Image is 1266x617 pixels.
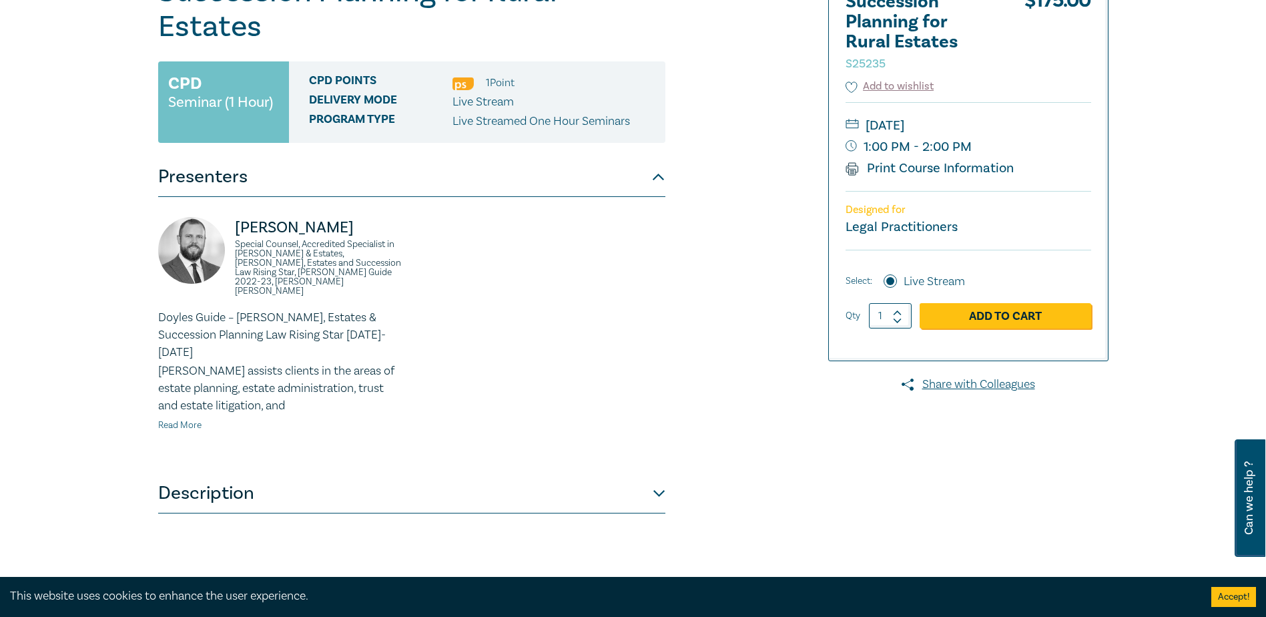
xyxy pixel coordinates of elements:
[846,274,872,288] span: Select:
[1211,587,1256,607] button: Accept cookies
[846,218,958,236] small: Legal Practitioners
[10,588,1191,605] div: This website uses cookies to enhance the user experience.
[1243,447,1255,549] span: Can we help ?
[846,204,1091,216] p: Designed for
[828,376,1109,393] a: Share with Colleagues
[158,363,404,415] p: [PERSON_NAME] assists clients in the areas of estate planning, estate administration, trust and e...
[168,71,202,95] h3: CPD
[846,308,860,323] label: Qty
[869,303,912,329] input: 1
[309,93,452,111] span: Delivery Mode
[846,79,934,94] button: Add to wishlist
[158,217,225,284] img: https://s3.ap-southeast-2.amazonaws.com/lc-presenter-images/Jack%20Conway.jpg
[452,113,630,130] p: Live Streamed One Hour Seminars
[920,303,1091,329] a: Add to Cart
[309,113,452,130] span: Program type
[158,157,665,197] button: Presenters
[158,309,404,361] p: Doyles Guide – [PERSON_NAME], Estates & Succession Planning Law Rising Star [DATE]-[DATE]
[846,115,1091,136] small: [DATE]
[846,160,1014,177] a: Print Course Information
[486,74,515,91] li: 1 Point
[904,273,965,290] label: Live Stream
[846,56,886,71] small: S25235
[158,473,665,513] button: Description
[235,240,404,296] small: Special Counsel, Accredited Specialist in [PERSON_NAME] & Estates, [PERSON_NAME], Estates and Suc...
[168,95,273,109] small: Seminar (1 Hour)
[309,74,452,91] span: CPD Points
[158,419,202,431] a: Read More
[452,77,474,90] img: Professional Skills
[846,136,1091,158] small: 1:00 PM - 2:00 PM
[452,94,514,110] span: Live Stream
[235,217,404,238] p: [PERSON_NAME]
